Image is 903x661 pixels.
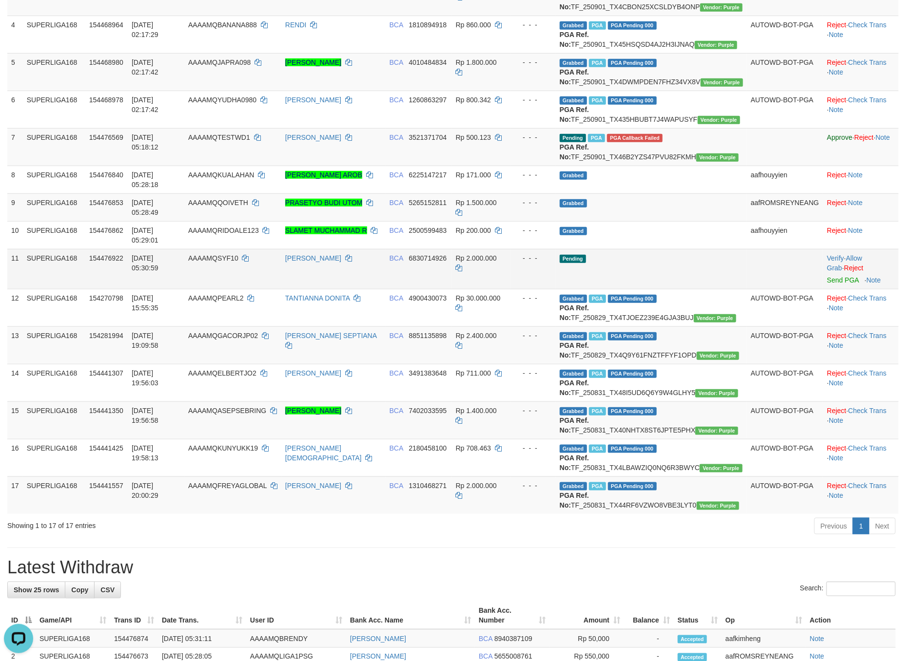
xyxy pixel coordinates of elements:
[700,464,742,472] span: Vendor URL: https://trx4.1velocity.biz
[829,341,844,349] a: Note
[285,254,341,262] a: [PERSON_NAME]
[560,482,587,491] span: Grabbed
[694,314,736,322] span: Vendor URL: https://trx4.1velocity.biz
[848,294,887,302] a: Check Trans
[747,439,823,476] td: AUTOWD-BOT-PGA
[390,444,403,452] span: BCA
[829,68,844,76] a: Note
[608,445,657,453] span: PGA Pending
[515,331,552,340] div: - - -
[829,454,844,462] a: Note
[456,294,501,302] span: Rp 30.000.000
[556,53,747,91] td: TF_250901_TX4DWMPDEN7FHZ34VX8V
[409,133,447,141] span: Copy 3521371704 to clipboard
[814,518,853,534] a: Previous
[560,106,589,123] b: PGA Ref. No:
[132,133,158,151] span: [DATE] 05:18:12
[390,58,403,66] span: BCA
[456,332,497,340] span: Rp 2.400.000
[700,3,743,12] span: Vendor URL: https://trx4.1velocity.biz
[560,341,589,359] b: PGA Ref. No:
[285,21,307,29] a: RENDI
[515,132,552,142] div: - - -
[747,289,823,326] td: AUTOWD-BOT-PGA
[869,518,896,534] a: Next
[100,586,115,594] span: CSV
[848,227,863,234] a: Note
[456,133,491,141] span: Rp 500.123
[848,444,887,452] a: Check Trans
[7,364,23,401] td: 14
[110,602,158,629] th: Trans ID: activate to sort column ascending
[285,332,377,340] a: [PERSON_NAME] SEPTIANA
[810,635,824,642] a: Note
[608,407,657,415] span: PGA Pending
[823,221,899,249] td: ·
[589,445,606,453] span: Marked by aafsoycanthlai
[89,369,123,377] span: 154441307
[456,369,491,377] span: Rp 711.000
[132,482,158,499] span: [DATE] 20:00:29
[456,407,497,415] span: Rp 1.400.000
[515,368,552,378] div: - - -
[23,221,85,249] td: SUPERLIGA168
[132,407,158,424] span: [DATE] 19:56:58
[515,406,552,415] div: - - -
[823,128,899,166] td: · ·
[456,254,497,262] span: Rp 2.000.000
[132,171,158,189] span: [DATE] 05:28:18
[827,332,846,340] a: Reject
[823,326,899,364] td: · ·
[696,153,739,162] span: Vendor URL: https://trx4.1velocity.biz
[409,294,447,302] span: Copy 4900430073 to clipboard
[560,445,587,453] span: Grabbed
[7,166,23,193] td: 8
[23,128,85,166] td: SUPERLIGA168
[23,364,85,401] td: SUPERLIGA168
[866,276,881,284] a: Note
[456,58,497,66] span: Rp 1.800.000
[456,21,491,29] span: Rp 860.000
[89,133,123,141] span: 154476569
[848,96,887,104] a: Check Trans
[94,582,121,598] a: CSV
[607,134,663,142] span: PGA Error
[285,133,341,141] a: [PERSON_NAME]
[823,401,899,439] td: · ·
[7,249,23,289] td: 11
[188,332,258,340] span: AAAAMQGACORJP02
[456,199,497,207] span: Rp 1.500.000
[7,476,23,514] td: 17
[608,21,657,30] span: PGA Pending
[674,602,722,629] th: Status: activate to sort column ascending
[188,96,256,104] span: AAAAMQYUDHA0980
[747,166,823,193] td: aafhouyyien
[695,389,738,397] span: Vendor URL: https://trx4.1velocity.biz
[747,326,823,364] td: AUTOWD-BOT-PGA
[132,21,158,38] span: [DATE] 02:17:29
[747,364,823,401] td: AUTOWD-BOT-PGA
[89,21,123,29] span: 154468964
[285,407,341,415] a: [PERSON_NAME]
[23,439,85,476] td: SUPERLIGA168
[608,482,657,491] span: PGA Pending
[89,96,123,104] span: 154468978
[848,332,887,340] a: Check Trans
[7,582,65,598] a: Show 25 rows
[188,171,254,179] span: AAAAMQKUALAHAN
[515,481,552,491] div: - - -
[848,58,887,66] a: Check Trans
[158,602,246,629] th: Date Trans.: activate to sort column ascending
[409,444,447,452] span: Copy 2180458100 to clipboard
[560,295,587,303] span: Grabbed
[823,439,899,476] td: · ·
[556,439,747,476] td: TF_250831_TX4LBAWZIQ0NQ6R3BWYC
[827,254,862,272] a: Allow Grab
[515,95,552,105] div: - - -
[560,199,587,208] span: Grabbed
[188,407,266,415] span: AAAAMQASEPSEBRING
[848,171,863,179] a: Note
[390,482,403,490] span: BCA
[7,53,23,91] td: 5
[827,58,846,66] a: Reject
